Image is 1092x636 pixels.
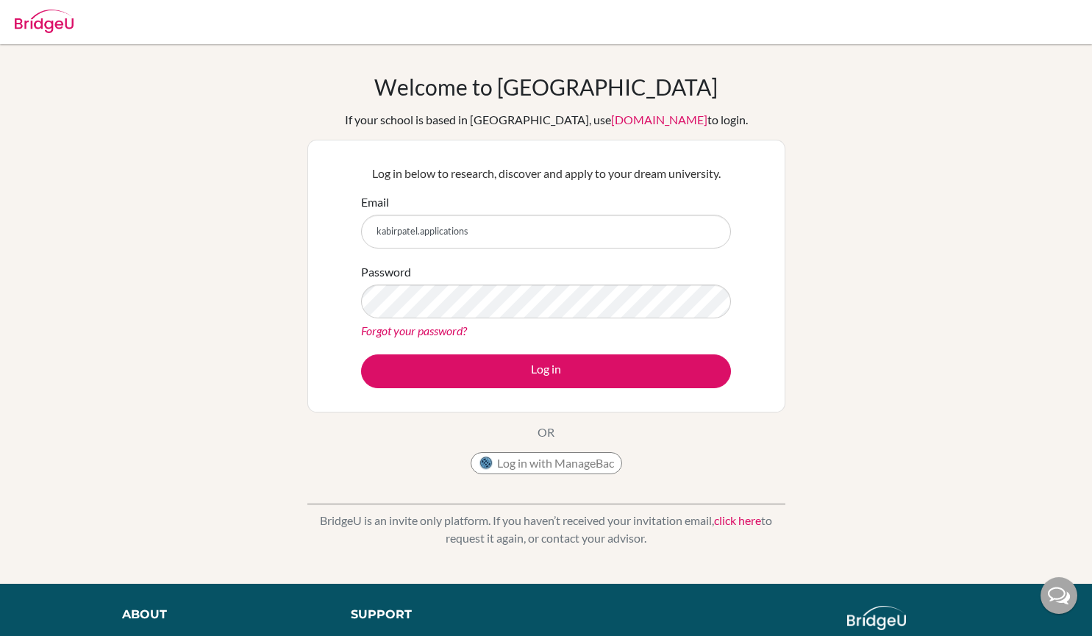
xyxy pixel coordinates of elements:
label: Password [361,263,411,281]
a: [DOMAIN_NAME] [611,112,707,126]
button: Log in with ManageBac [471,452,622,474]
a: Forgot your password? [361,324,467,337]
a: click here [714,513,761,527]
p: OR [538,424,554,441]
div: If your school is based in [GEOGRAPHIC_DATA], use to login. [345,111,748,129]
label: Email [361,193,389,211]
img: logo_white@2x-f4f0deed5e89b7ecb1c2cc34c3e3d731f90f0f143d5ea2071677605dd97b5244.png [847,606,907,630]
p: Log in below to research, discover and apply to your dream university. [361,165,731,182]
div: Support [351,606,531,624]
img: Bridge-U [15,10,74,33]
div: About [122,606,318,624]
p: BridgeU is an invite only platform. If you haven’t received your invitation email, to request it ... [307,512,785,547]
h1: Welcome to [GEOGRAPHIC_DATA] [374,74,718,100]
button: Log in [361,354,731,388]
